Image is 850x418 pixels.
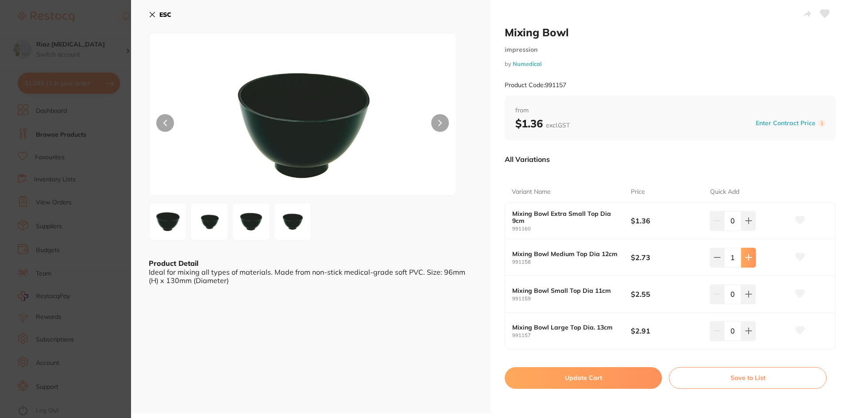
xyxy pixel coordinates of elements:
[235,206,267,238] img: YzgtanBn
[710,188,739,196] p: Quick Add
[149,268,473,284] div: Ideal for mixing all types of materials. Made from non-stick medical-grade soft PVC. Size: 96mm (...
[193,206,225,238] img: ZDEtanBn
[512,333,631,338] small: 991157
[505,81,566,89] small: Product Code: 991157
[505,46,836,54] small: impression
[512,226,631,232] small: 991160
[505,26,836,39] h2: Mixing Bowl
[149,7,171,22] button: ESC
[512,250,619,257] b: Mixing Bowl Medium Top Dia 12cm
[512,296,631,302] small: 991159
[277,206,309,238] img: MDUtanBn
[505,367,662,388] button: Update Cart
[631,289,702,299] b: $2.55
[515,117,570,130] b: $1.36
[512,188,551,196] p: Variant Name
[152,206,184,238] img: NmEtanBn
[631,188,645,196] p: Price
[631,326,702,336] b: $2.91
[512,287,619,294] b: Mixing Bowl Small Top Dia 11cm
[631,216,702,226] b: $1.36
[149,259,198,268] b: Product Detail
[515,106,825,115] span: from
[669,367,827,388] button: Save to List
[211,55,395,195] img: NmEtanBn
[546,121,570,129] span: excl. GST
[631,253,702,262] b: $2.73
[505,61,836,67] small: by
[505,155,550,164] p: All Variations
[513,60,541,67] a: Numedical
[512,324,619,331] b: Mixing Bowl Large Top Dia. 13cm
[818,120,825,127] label: i
[512,259,631,265] small: 991158
[512,210,619,224] b: Mixing Bowl Extra Small Top Dia 9cm
[753,119,818,127] button: Enter Contract Price
[159,11,171,19] b: ESC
